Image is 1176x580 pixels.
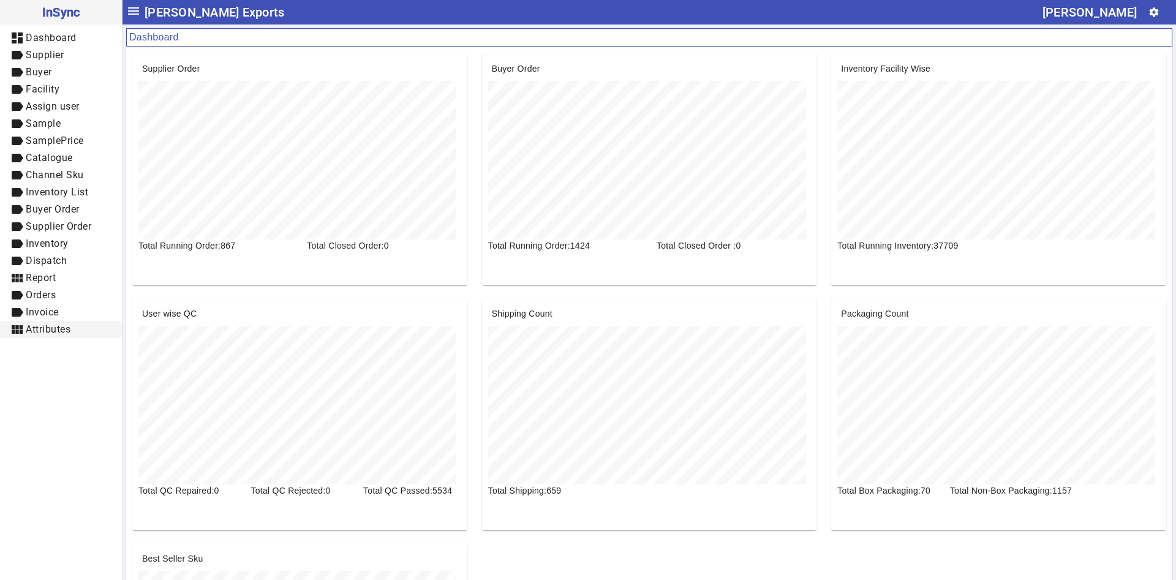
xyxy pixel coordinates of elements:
mat-icon: label [10,134,24,148]
mat-icon: label [10,99,24,114]
span: Inventory [26,238,69,249]
span: [PERSON_NAME] Exports [145,2,284,22]
div: Total Non-Box Packaging:1157 [943,484,1111,497]
mat-icon: label [10,236,24,251]
div: Total Closed Order:0 [300,239,468,252]
mat-icon: label [10,116,24,131]
div: Total Running Inventory:37709 [830,239,998,252]
mat-icon: label [10,305,24,320]
mat-card-header: Dashboard [126,28,1172,47]
mat-icon: label [10,168,24,183]
span: Catalogue [26,152,73,164]
span: Orders [26,289,56,301]
span: Channel Sku [26,169,84,181]
mat-card-header: Best Seller Sku [132,543,467,565]
span: SamplePrice [26,135,84,146]
mat-icon: label [10,151,24,165]
mat-icon: label [10,65,24,80]
div: [PERSON_NAME] [1042,2,1137,22]
mat-icon: dashboard [10,31,24,45]
mat-icon: label [10,219,24,234]
div: Total QC Rejected:0 [244,484,356,497]
div: Total Running Order:1424 [481,239,649,252]
mat-card-header: Buyer Order [482,53,817,75]
div: Total Running Order:867 [131,239,300,252]
span: Assign user [26,100,80,112]
mat-icon: menu [126,4,141,18]
span: Inventory List [26,186,88,198]
div: Total Box Packaging:70 [830,484,943,497]
span: Dispatch [26,255,67,266]
span: Supplier Order [26,220,91,232]
mat-card-header: Packaging Count [831,298,1166,320]
mat-icon: view_module [10,271,24,285]
div: Total Closed Order :0 [649,239,818,252]
mat-icon: view_module [10,322,24,337]
span: Buyer Order [26,203,80,215]
mat-card-header: Supplier Order [132,53,467,75]
mat-icon: label [10,185,24,200]
mat-icon: label [10,254,24,268]
div: Total QC Repaired:0 [131,484,244,497]
span: Facility [26,83,59,95]
mat-card-header: User wise QC [132,298,467,320]
div: Total Shipping:659 [481,484,594,497]
mat-icon: label [10,48,24,62]
span: Sample [26,118,61,129]
mat-card-header: Inventory Facility Wise [831,53,1166,75]
span: Report [26,272,56,284]
div: Total QC Passed:5534 [356,484,469,497]
mat-icon: label [10,82,24,97]
mat-icon: label [10,288,24,303]
span: Supplier [26,49,64,61]
span: Buyer [26,66,52,78]
mat-icon: settings [1148,7,1159,18]
mat-card-header: Shipping Count [482,298,817,320]
span: Dashboard [26,32,77,43]
span: Attributes [26,323,70,335]
span: InSync [10,2,112,22]
span: Invoice [26,306,59,318]
mat-icon: label [10,202,24,217]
